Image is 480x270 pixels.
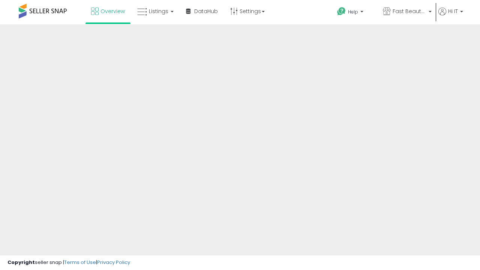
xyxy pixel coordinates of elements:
[448,7,458,15] span: Hi IT
[149,7,168,15] span: Listings
[331,1,376,24] a: Help
[194,7,218,15] span: DataHub
[337,7,346,16] i: Get Help
[438,7,463,24] a: Hi IT
[348,9,358,15] span: Help
[393,7,426,15] span: Fast Beauty ([GEOGRAPHIC_DATA])
[100,7,125,15] span: Overview
[97,259,130,266] a: Privacy Policy
[7,259,130,266] div: seller snap | |
[64,259,96,266] a: Terms of Use
[7,259,35,266] strong: Copyright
